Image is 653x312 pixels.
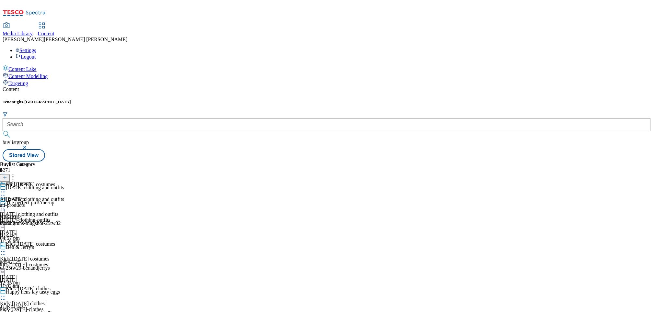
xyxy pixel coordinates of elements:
[16,48,36,53] a: Settings
[3,86,650,92] div: Content
[3,112,8,117] svg: Search Filters
[3,79,650,86] a: Targeting
[3,37,44,42] span: [PERSON_NAME]
[8,66,37,72] span: Content Lake
[8,73,48,79] span: Content Modelling
[6,286,51,292] div: Kids' [DATE] clothes
[3,139,29,145] span: buylistgroup
[3,118,650,131] input: Search
[3,23,33,37] a: Media Library
[6,182,30,187] div: All [DATE]
[8,81,28,86] span: Targeting
[38,31,54,36] span: Content
[16,54,36,60] a: Logout
[6,241,55,247] div: Kids' [DATE] costumes
[3,149,45,162] button: Stored View
[3,72,650,79] a: Content Modelling
[3,65,650,72] a: Content Lake
[6,185,64,191] div: [DATE] clothing and outfits
[3,99,650,105] h5: Tenant:
[17,99,71,104] span: ghs-[GEOGRAPHIC_DATA]
[44,37,127,42] span: [PERSON_NAME] [PERSON_NAME]
[38,23,54,37] a: Content
[3,31,33,36] span: Media Library
[6,196,64,202] div: [DATE] clothing and outfits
